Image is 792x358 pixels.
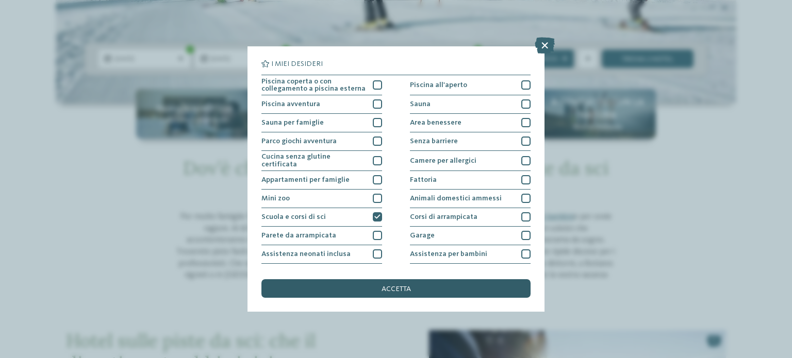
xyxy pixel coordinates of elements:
span: Garage [410,232,435,239]
span: Sauna per famiglie [261,119,324,126]
span: Parete da arrampicata [261,232,336,239]
span: Piscina all'aperto [410,81,467,89]
span: Assistenza per bambini [410,250,487,258]
span: Area benessere [410,119,461,126]
span: Appartamenti per famiglie [261,176,350,183]
span: Assistenza neonati inclusa [261,250,351,258]
span: Parco giochi avventura [261,138,337,145]
span: Piscina coperta o con collegamento a piscina esterna [261,78,366,93]
span: accetta [382,285,411,293]
span: Corsi di arrampicata [410,213,477,220]
span: I miei desideri [271,60,323,67]
span: Sauna [410,100,431,108]
span: Fattoria [410,176,437,183]
span: Camere per allergici [410,157,476,164]
span: Scuola e corsi di sci [261,213,326,220]
span: Mini zoo [261,195,290,202]
span: Cucina senza glutine certificata [261,153,366,168]
span: Senza barriere [410,138,458,145]
span: Animali domestici ammessi [410,195,502,202]
span: Piscina avventura [261,100,320,108]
